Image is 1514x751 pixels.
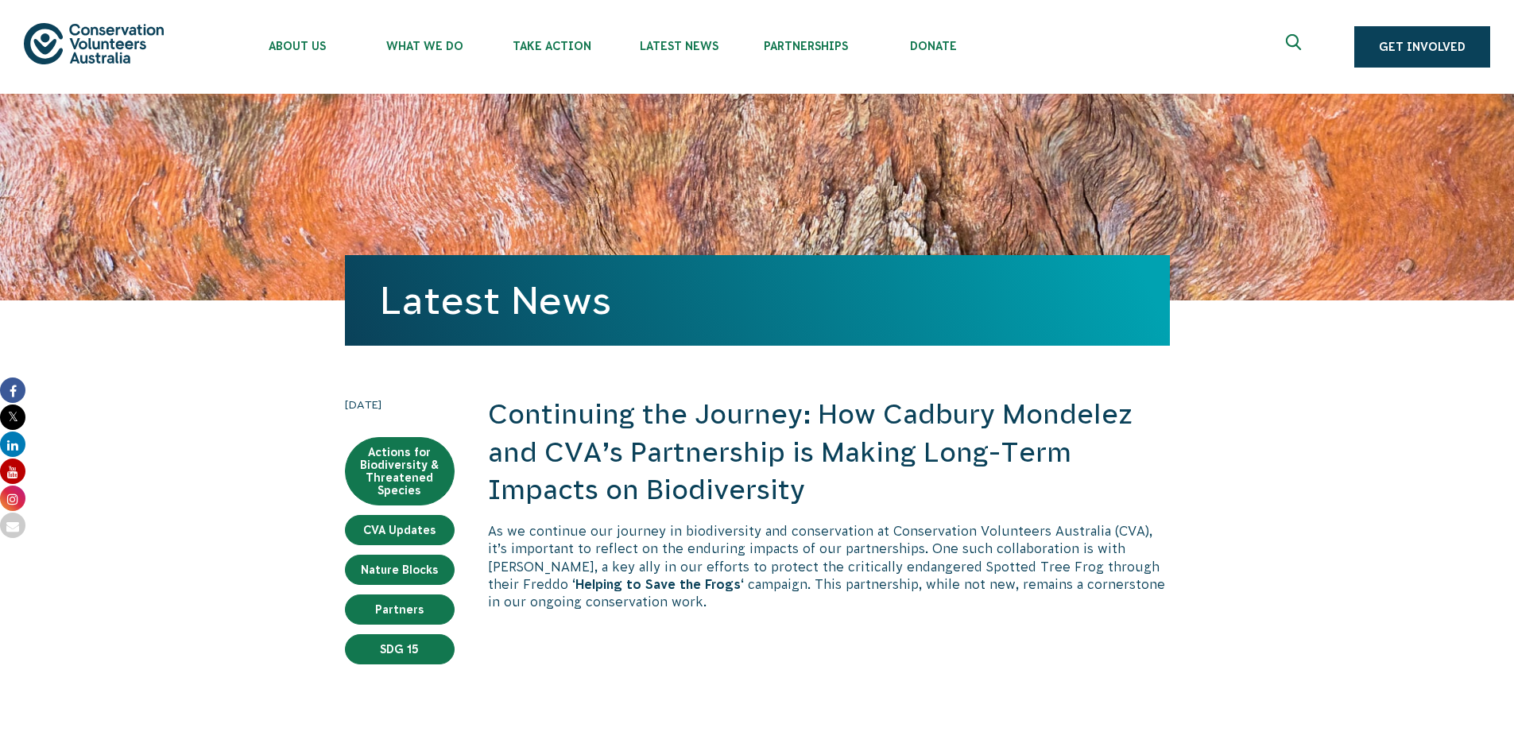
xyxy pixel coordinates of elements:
[1286,34,1306,60] span: Expand search box
[345,555,455,585] a: Nature Blocks
[575,577,741,591] strong: Helping to Save the Frogs
[380,279,611,322] a: Latest News
[345,396,455,413] time: [DATE]
[361,40,488,52] span: What We Do
[869,40,997,52] span: Donate
[1276,28,1315,66] button: Expand search box Close search box
[345,515,455,545] a: CVA Updates
[488,396,1170,509] h2: Continuing the Journey: How Cadbury Mondelez and CVA’s Partnership is Making Long-Term Impacts on...
[234,40,361,52] span: About Us
[345,594,455,625] a: Partners
[24,23,164,64] img: logo.svg
[488,40,615,52] span: Take Action
[742,40,869,52] span: Partnerships
[615,40,742,52] span: Latest News
[345,634,455,664] a: SDG 15
[1354,26,1490,68] a: Get Involved
[345,437,455,505] a: Actions for Biodiversity & Threatened Species
[488,522,1170,611] p: As we continue our journey in biodiversity and conservation at Conservation Volunteers Australia ...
